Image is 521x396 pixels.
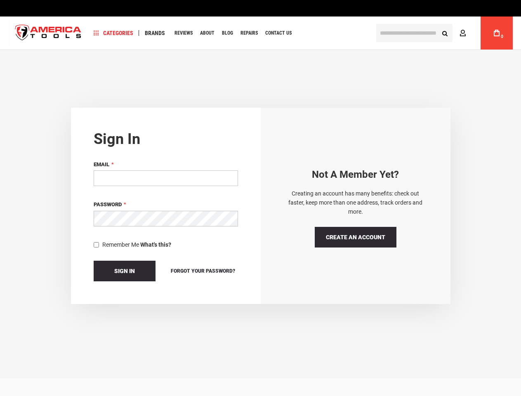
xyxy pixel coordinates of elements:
[141,28,169,39] a: Brands
[90,28,137,39] a: Categories
[196,28,218,39] a: About
[437,25,453,41] button: Search
[145,30,165,36] span: Brands
[171,28,196,39] a: Reviews
[501,34,503,39] span: 0
[94,261,156,281] button: Sign In
[94,30,133,36] span: Categories
[237,28,262,39] a: Repairs
[200,31,215,35] span: About
[94,201,122,207] span: Password
[94,130,140,148] strong: Sign in
[171,268,235,274] span: Forgot Your Password?
[312,169,399,180] strong: Not a Member yet?
[114,268,135,274] span: Sign In
[315,227,396,247] a: Create an Account
[218,28,237,39] a: Blog
[240,31,258,35] span: Repairs
[8,18,88,49] img: America Tools
[94,161,109,167] span: Email
[283,189,428,217] p: Creating an account has many benefits: check out faster, keep more than one address, track orders...
[8,18,88,49] a: store logo
[326,234,385,240] span: Create an Account
[168,266,238,276] a: Forgot Your Password?
[102,241,139,248] span: Remember Me
[140,241,171,248] strong: What's this?
[262,28,295,39] a: Contact Us
[265,31,292,35] span: Contact Us
[174,31,193,35] span: Reviews
[489,16,504,49] a: 0
[222,31,233,35] span: Blog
